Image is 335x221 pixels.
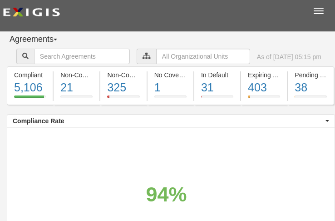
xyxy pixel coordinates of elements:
div: 325 [107,80,139,96]
button: Compliance Rate [7,115,335,127]
a: In Default31 [194,99,240,106]
a: Compliant5,106 [7,99,53,106]
a: Expiring Insurance403 [241,99,287,106]
div: 403 [248,80,280,96]
div: 31 [201,80,233,96]
div: Pending Review [295,70,326,80]
div: As of [DATE] 05:15 pm [257,52,321,61]
div: In Default [201,70,233,80]
a: Pending Review38 [288,99,334,106]
a: No Coverage1 [148,99,193,106]
div: 21 [60,80,93,96]
a: Non-Compliant21 [54,99,99,106]
input: Search Agreements [34,49,130,64]
div: 94% [146,180,187,209]
a: Non-Compliant325 [100,99,146,106]
div: 5,106 [14,80,46,96]
span: Compliance Rate [13,116,323,126]
div: Compliant [14,70,46,80]
div: No Coverage [154,70,187,80]
div: 38 [295,80,326,96]
div: Non-Compliant (Expired) [107,70,139,80]
button: Agreements [7,30,75,49]
div: Non-Compliant (Current) [60,70,93,80]
div: Expiring Insurance [248,70,280,80]
div: 1 [154,80,187,96]
input: All Organizational Units [156,49,250,64]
